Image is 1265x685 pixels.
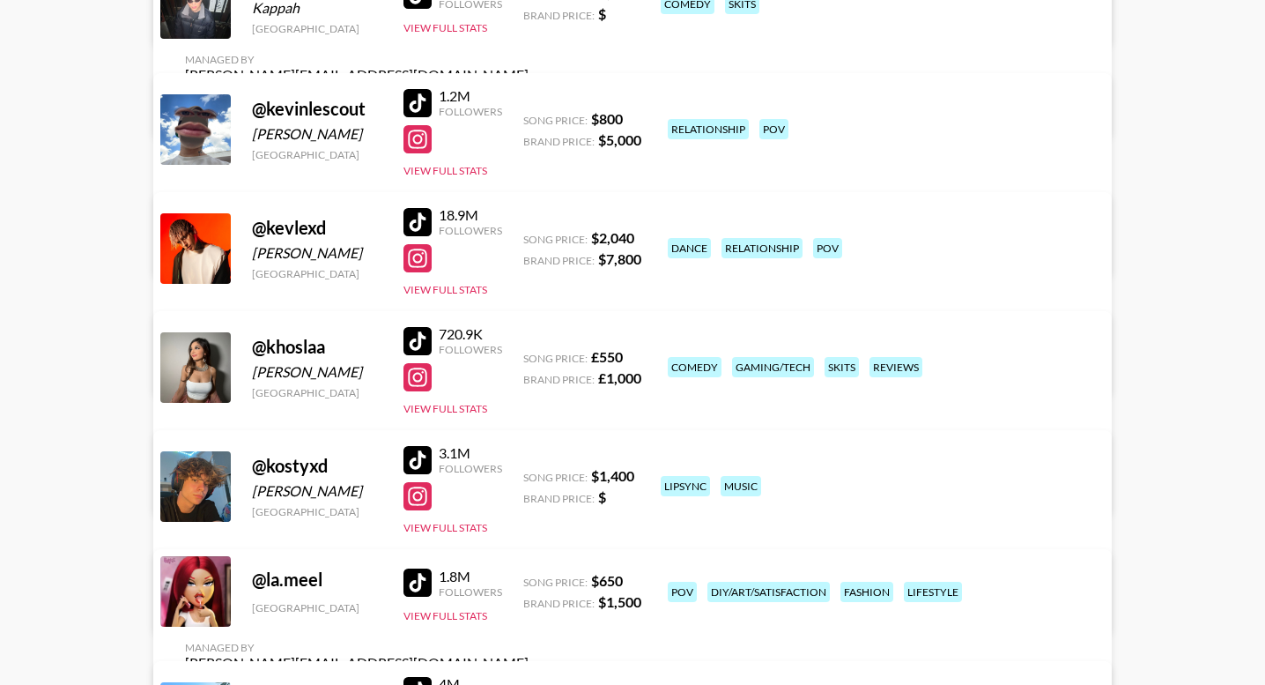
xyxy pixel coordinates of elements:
div: [GEOGRAPHIC_DATA] [252,505,382,518]
div: 1.8M [439,568,502,585]
strong: $ 1,500 [598,593,641,610]
div: dance [668,238,711,258]
button: View Full Stats [403,609,487,622]
div: Managed By [185,641,529,654]
span: Song Price: [523,576,588,589]
div: @ la.meel [252,569,382,591]
strong: $ 2,040 [591,229,634,246]
div: [GEOGRAPHIC_DATA] [252,386,382,399]
div: relationship [668,119,749,139]
div: Followers [439,105,502,118]
div: comedy [668,357,721,377]
strong: $ 5,000 [598,131,641,148]
div: [PERSON_NAME] [252,244,382,262]
span: Song Price: [523,352,588,365]
div: Followers [439,224,502,237]
span: Brand Price: [523,135,595,148]
div: lifestyle [904,582,962,602]
div: Followers [439,462,502,475]
div: [PERSON_NAME] [252,482,382,500]
div: fashion [840,582,893,602]
div: 18.9M [439,206,502,224]
span: Song Price: [523,114,588,127]
div: [PERSON_NAME][EMAIL_ADDRESS][DOMAIN_NAME] [185,654,529,672]
div: pov [668,582,697,602]
strong: £ 550 [591,348,623,365]
button: View Full Stats [403,521,487,534]
button: View Full Stats [403,402,487,415]
div: reviews [869,357,922,377]
strong: £ 1,000 [598,369,641,386]
strong: $ 7,800 [598,250,641,267]
div: [PERSON_NAME] [252,363,382,381]
div: @ kostyxd [252,455,382,477]
div: 720.9K [439,325,502,343]
div: @ khoslaa [252,336,382,358]
span: Brand Price: [523,492,595,505]
div: 3.1M [439,444,502,462]
div: @ kevlexd [252,217,382,239]
div: diy/art/satisfaction [707,582,830,602]
strong: $ 800 [591,110,623,127]
div: pov [759,119,788,139]
button: View Full Stats [403,164,487,177]
span: Song Price: [523,471,588,484]
span: Song Price: [523,233,588,246]
div: gaming/tech [732,357,814,377]
div: music [721,476,761,496]
strong: $ 1,400 [591,467,634,484]
div: @ kevinlescout [252,98,382,120]
div: Followers [439,343,502,356]
span: Brand Price: [523,9,595,22]
div: Managed By [185,53,529,66]
div: [GEOGRAPHIC_DATA] [252,601,382,614]
div: Followers [439,585,502,599]
div: [GEOGRAPHIC_DATA] [252,22,382,35]
div: [PERSON_NAME][EMAIL_ADDRESS][DOMAIN_NAME] [185,66,529,84]
span: Brand Price: [523,597,595,610]
strong: $ [598,488,606,505]
div: [PERSON_NAME] [252,125,382,143]
div: pov [813,238,842,258]
div: skits [825,357,859,377]
div: 1.2M [439,87,502,105]
span: Brand Price: [523,254,595,267]
span: Brand Price: [523,373,595,386]
button: View Full Stats [403,21,487,34]
div: [GEOGRAPHIC_DATA] [252,267,382,280]
div: relationship [721,238,803,258]
div: [GEOGRAPHIC_DATA] [252,148,382,161]
strong: $ 650 [591,572,623,589]
button: View Full Stats [403,283,487,296]
div: lipsync [661,476,710,496]
strong: $ [598,5,606,22]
